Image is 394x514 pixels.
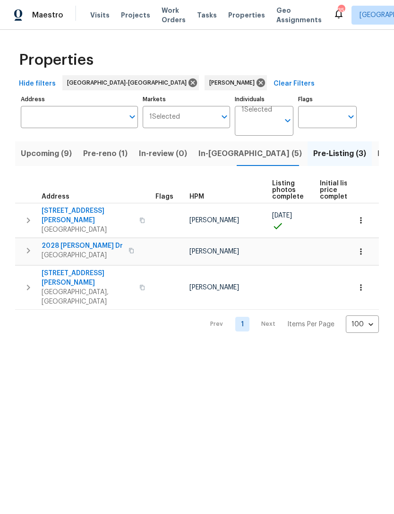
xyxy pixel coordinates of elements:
span: Clear Filters [274,78,315,90]
span: In-review (0) [139,147,187,160]
span: Pre-reno (1) [83,147,128,160]
label: Individuals [235,96,293,102]
span: [PERSON_NAME] [209,78,258,87]
span: Initial list price complete [320,180,351,200]
span: Properties [228,10,265,20]
a: Goto page 1 [235,317,249,331]
label: Flags [298,96,357,102]
span: [PERSON_NAME] [189,284,239,291]
span: [PERSON_NAME] [189,217,239,224]
button: Open [126,110,139,123]
span: 1 Selected [149,113,180,121]
span: Pre-Listing (3) [313,147,366,160]
span: [GEOGRAPHIC_DATA] [42,251,123,260]
button: Open [281,114,294,127]
span: Tasks [197,12,217,18]
span: HPM [189,193,204,200]
label: Address [21,96,138,102]
span: Hide filters [19,78,56,90]
span: Geo Assignments [276,6,322,25]
button: Hide filters [15,75,60,93]
span: In-[GEOGRAPHIC_DATA] (5) [198,147,302,160]
span: [GEOGRAPHIC_DATA], [GEOGRAPHIC_DATA] [42,287,134,306]
span: Maestro [32,10,63,20]
div: 100 [346,312,379,337]
button: Open [218,110,231,123]
span: [STREET_ADDRESS][PERSON_NAME] [42,269,134,287]
button: Clear Filters [270,75,318,93]
span: Address [42,193,69,200]
span: [PERSON_NAME] [189,248,239,255]
span: Projects [121,10,150,20]
p: Items Per Page [287,320,334,329]
div: [GEOGRAPHIC_DATA]-[GEOGRAPHIC_DATA] [62,75,199,90]
span: [DATE] [272,212,292,219]
span: [GEOGRAPHIC_DATA] [42,225,134,235]
div: [PERSON_NAME] [205,75,267,90]
span: Listing photos complete [272,180,304,200]
span: 1 Selected [241,106,272,114]
nav: Pagination Navigation [201,315,379,333]
span: Upcoming (9) [21,147,72,160]
span: Flags [155,193,173,200]
div: 35 [338,6,344,15]
span: [STREET_ADDRESS][PERSON_NAME] [42,206,134,225]
span: Properties [19,55,94,65]
span: Visits [90,10,110,20]
label: Markets [143,96,231,102]
span: Work Orders [162,6,186,25]
span: [GEOGRAPHIC_DATA]-[GEOGRAPHIC_DATA] [67,78,190,87]
button: Open [344,110,358,123]
span: 2028 [PERSON_NAME] Dr [42,241,123,251]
